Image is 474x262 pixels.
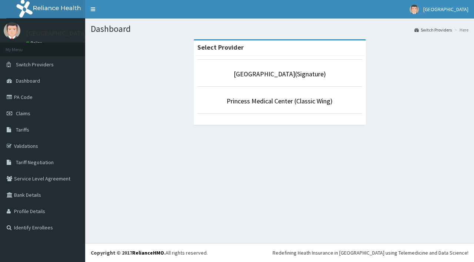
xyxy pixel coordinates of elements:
span: Tariff Negotiation [16,159,54,166]
h1: Dashboard [91,24,468,34]
div: Redefining Heath Insurance in [GEOGRAPHIC_DATA] using Telemedicine and Data Science! [273,249,468,256]
span: Switch Providers [16,61,54,68]
img: User Image [4,22,20,39]
a: Princess Medical Center (Classic Wing) [227,97,333,105]
a: RelianceHMO [132,249,164,256]
footer: All rights reserved. [85,243,474,262]
span: Claims [16,110,30,117]
strong: Select Provider [197,43,244,52]
p: [GEOGRAPHIC_DATA] [26,30,87,37]
a: Online [26,40,44,46]
li: Here [453,27,468,33]
span: [GEOGRAPHIC_DATA] [423,6,468,13]
span: Tariffs [16,126,29,133]
span: Dashboard [16,77,40,84]
img: User Image [410,5,419,14]
a: [GEOGRAPHIC_DATA](Signature) [234,70,326,78]
strong: Copyright © 2017 . [91,249,166,256]
a: Switch Providers [414,27,452,33]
